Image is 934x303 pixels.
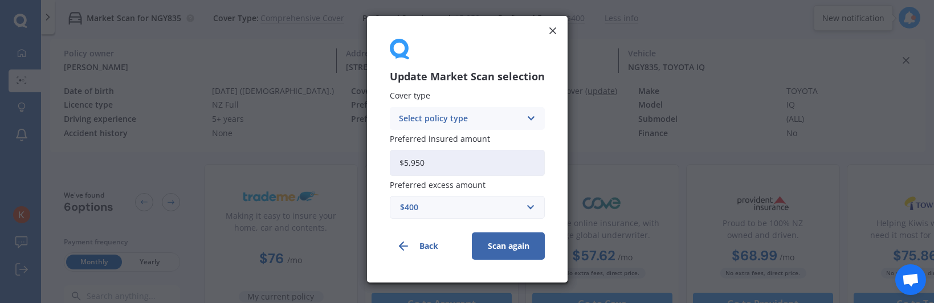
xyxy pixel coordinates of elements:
div: $400 [400,201,521,214]
div: Open chat [895,264,926,295]
input: Enter amount [390,150,545,176]
span: Preferred insured amount [390,133,490,144]
button: Scan again [472,232,545,260]
div: Select policy type [399,112,521,125]
button: Back [390,232,463,260]
h3: Update Market Scan selection [390,70,545,83]
span: Preferred excess amount [390,179,486,190]
span: Cover type [390,91,430,101]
